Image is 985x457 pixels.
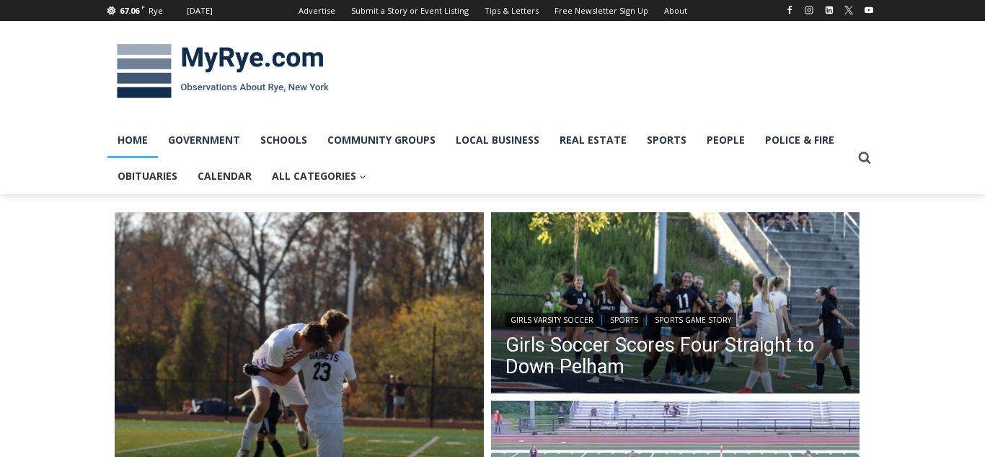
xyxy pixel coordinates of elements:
[605,313,643,327] a: Sports
[860,1,878,19] a: YouTube
[107,122,158,158] a: Home
[505,313,598,327] a: Girls Varsity Soccer
[262,158,376,194] a: All Categories
[755,122,844,158] a: Police & Fire
[317,122,446,158] a: Community Groups
[107,34,338,109] img: MyRye.com
[505,334,846,378] a: Girls Soccer Scores Four Straight to Down Pelham
[141,3,145,11] span: F
[158,122,250,158] a: Government
[852,145,878,171] button: View Search Form
[187,4,213,17] div: [DATE]
[821,1,838,19] a: Linkedin
[187,158,262,194] a: Calendar
[250,122,317,158] a: Schools
[107,158,187,194] a: Obituaries
[272,168,366,184] span: All Categories
[491,212,860,397] img: (PHOTO: Rye Girls Soccer's Samantha Yeh scores a goal in her team's 4-1 victory over Pelham on Se...
[505,310,846,327] div: | |
[491,212,860,397] a: Read More Girls Soccer Scores Four Straight to Down Pelham
[840,1,857,19] a: X
[107,122,852,195] nav: Primary Navigation
[149,4,163,17] div: Rye
[697,122,755,158] a: People
[781,1,798,19] a: Facebook
[120,5,139,16] span: 67.06
[446,122,549,158] a: Local Business
[650,313,736,327] a: Sports Game Story
[800,1,818,19] a: Instagram
[549,122,637,158] a: Real Estate
[637,122,697,158] a: Sports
